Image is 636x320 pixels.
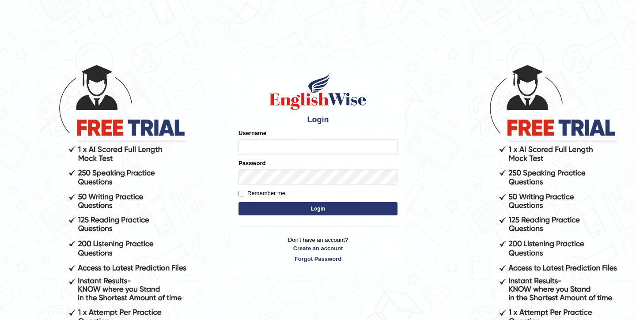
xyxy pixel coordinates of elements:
[268,72,368,111] img: Logo of English Wise sign in for intelligent practice with AI
[238,191,244,196] input: Remember me
[238,244,397,252] a: Create an account
[238,255,397,263] a: Forgot Password
[238,189,285,198] label: Remember me
[238,202,397,215] button: Login
[238,236,397,263] p: Don't have an account?
[238,116,397,124] h4: Login
[238,159,265,167] label: Password
[238,129,266,137] label: Username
